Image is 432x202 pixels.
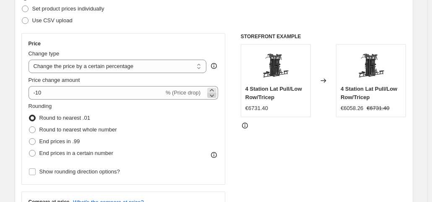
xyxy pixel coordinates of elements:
[39,126,117,133] span: Round to nearest whole number
[29,77,80,83] span: Price change amount
[29,40,41,47] h3: Price
[241,33,406,40] h6: STOREFRONT EXAMPLE
[245,104,268,113] div: €6731.40
[210,62,218,70] div: help
[29,86,164,100] input: -15
[39,138,80,144] span: End prices in .99
[39,150,113,156] span: End prices in a certain number
[341,104,363,113] div: €6058.26
[39,115,90,121] span: Round to nearest .01
[29,50,60,57] span: Change type
[245,86,302,100] span: 4 Station Lat Pull/Low Row/Tricep
[341,86,397,100] span: 4 Station Lat Pull/Low Row/Tricep
[32,17,73,24] span: Use CSV upload
[166,89,200,96] span: % (Price drop)
[39,168,120,175] span: Show rounding direction options?
[29,103,52,109] span: Rounding
[259,49,292,82] img: 4-Station-Lat-Pull-Low-Row-Tricep-64556591546752_80x.jpg
[367,104,389,113] strike: €6731.40
[32,5,104,12] span: Set product prices individually
[354,49,388,82] img: 4-Station-Lat-Pull-Low-Row-Tricep-64556591546752_80x.jpg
